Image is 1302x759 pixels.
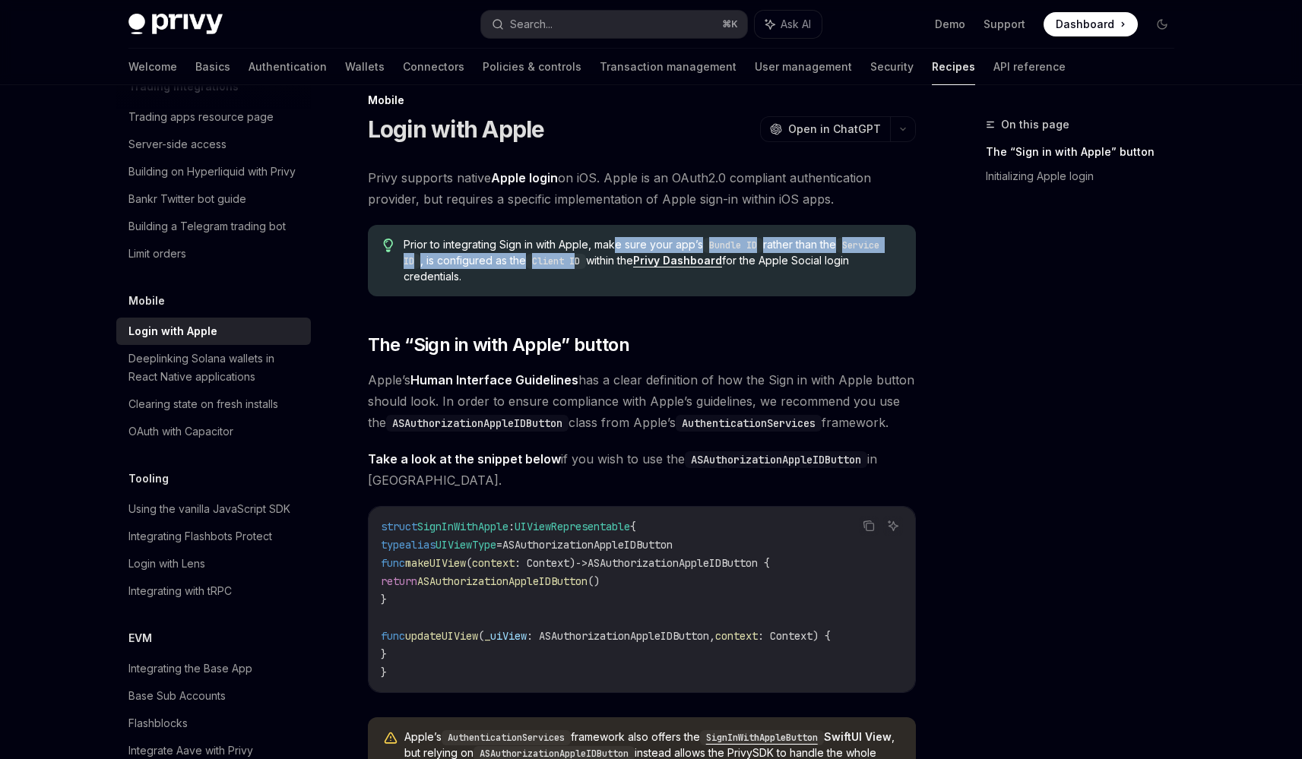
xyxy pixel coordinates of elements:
span: makeUIView [405,556,466,570]
a: Login with Apple [116,318,311,345]
button: Search...⌘K [481,11,747,38]
code: ASAuthorizationAppleIDButton [685,451,867,468]
code: Service ID [404,238,879,269]
a: Authentication [249,49,327,85]
code: AuthenticationServices [676,415,822,432]
code: AuthenticationServices [442,730,571,745]
div: OAuth with Capacitor [128,422,233,441]
span: : [508,520,515,533]
button: Ask AI [883,516,903,536]
span: ASAuthorizationAppleIDButton [417,574,588,588]
button: Copy the contents from the code block [859,516,879,536]
span: context [472,556,515,570]
a: Dashboard [1044,12,1138,36]
a: Support [984,17,1025,32]
span: Open in ChatGPT [788,122,881,137]
a: Policies & controls [483,49,581,85]
a: Server-side access [116,131,311,158]
svg: Warning [383,731,398,746]
span: } [381,666,387,679]
span: ( [478,629,484,643]
div: Trading apps resource page [128,108,274,126]
div: Base Sub Accounts [128,687,226,705]
div: Clearing state on fresh installs [128,395,278,413]
span: } [381,593,387,606]
span: ASAuthorizationAppleIDButton [502,538,673,552]
a: SignInWithAppleButtonSwiftUI View [700,730,892,743]
span: On this page [1001,115,1069,134]
div: Server-side access [128,135,227,153]
a: The “Sign in with Apple” button [986,140,1186,164]
a: Demo [935,17,965,32]
img: dark logo [128,14,223,35]
span: Prior to integrating Sign in with Apple, make sure your app’s rather than the , is configured as ... [404,237,900,284]
div: Integrating Flashbots Protect [128,527,272,546]
h5: Mobile [128,292,165,310]
span: Apple’s has a clear definition of how the Sign in with Apple button should look. In order to ensu... [368,369,916,433]
h1: Login with Apple [368,115,545,143]
span: = [496,538,502,552]
div: Bankr Twitter bot guide [128,190,246,208]
span: uiView [490,629,527,643]
a: Initializing Apple login [986,164,1186,188]
a: Security [870,49,914,85]
span: return [381,574,417,588]
div: Login with Apple [128,322,217,340]
strong: Take a look at the snippet below [368,451,561,466]
a: Clearing state on fresh installs [116,391,311,418]
div: Building on Hyperliquid with Privy [128,163,296,181]
a: Transaction management [600,49,737,85]
span: ASAuthorizationAppleIDButton { [588,556,770,570]
a: Trading apps resource page [116,103,311,131]
span: Privy supports native on iOS. Apple is an OAuth2.0 compliant authentication provider, but require... [368,167,916,210]
div: Limit orders [128,245,186,263]
span: : Context) [515,556,575,570]
div: Building a Telegram trading bot [128,217,286,236]
span: _ [484,629,490,643]
a: Limit orders [116,240,311,267]
span: struct [381,520,417,533]
span: updateUIView [405,629,478,643]
span: : Context) { [758,629,831,643]
h5: Tooling [128,470,169,488]
a: Basics [195,49,230,85]
div: Flashblocks [128,714,188,732]
span: Ask AI [781,17,811,32]
a: Building on Hyperliquid with Privy [116,158,311,185]
a: API reference [993,49,1066,85]
button: Toggle dark mode [1150,12,1174,36]
span: UIViewRepresentable [515,520,630,533]
a: Using the vanilla JavaScript SDK [116,495,311,523]
span: context [715,629,758,643]
svg: Tip [383,239,394,252]
a: Bankr Twitter bot guide [116,185,311,213]
span: Dashboard [1056,17,1114,32]
code: Bundle ID [703,238,763,253]
span: () [588,574,600,588]
button: Open in ChatGPT [760,116,890,142]
span: UIViewType [436,538,496,552]
a: Human Interface Guidelines [410,372,578,388]
a: Connectors [403,49,464,85]
a: Integrating with tRPC [116,577,311,605]
div: Integrating the Base App [128,659,252,678]
span: ( [466,556,472,570]
span: if you wish to use the in [GEOGRAPHIC_DATA]. [368,448,916,491]
a: Deeplinking Solana wallets in React Native applications [116,345,311,391]
h5: EVM [128,629,152,647]
a: Privy Dashboard [633,254,722,267]
a: Wallets [345,49,385,85]
a: Base Sub Accounts [116,682,311,710]
span: func [381,629,405,643]
div: Deeplinking Solana wallets in React Native applications [128,349,302,386]
button: Ask AI [755,11,822,38]
a: Integrating the Base App [116,655,311,682]
div: Using the vanilla JavaScript SDK [128,500,290,518]
a: Recipes [932,49,975,85]
div: Login with Lens [128,555,205,573]
a: Integrating Flashbots Protect [116,523,311,550]
a: User management [755,49,852,85]
code: ASAuthorizationAppleIDButton [386,415,569,432]
a: Apple login [491,170,558,186]
span: } [381,647,387,661]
